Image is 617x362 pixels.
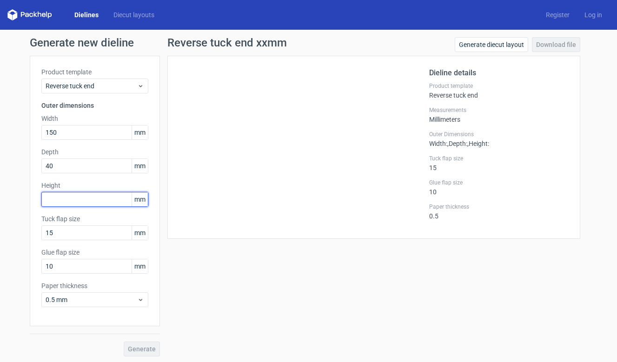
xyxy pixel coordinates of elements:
span: Reverse tuck end [46,81,137,91]
span: mm [132,159,148,173]
label: Height [41,181,148,190]
a: Register [538,10,577,20]
label: Outer Dimensions [429,131,569,138]
label: Depth [41,147,148,157]
label: Product template [41,67,148,77]
span: , Depth : [447,140,467,147]
h2: Dieline details [429,67,569,79]
label: Measurements [429,106,569,114]
label: Tuck flap size [41,214,148,224]
label: Tuck flap size [429,155,569,162]
div: Reverse tuck end [429,82,569,99]
div: Millimeters [429,106,569,123]
label: Product template [429,82,569,90]
span: 0.5 mm [46,295,137,304]
label: Width [41,114,148,123]
span: mm [132,125,148,139]
a: Generate diecut layout [455,37,528,52]
span: mm [132,259,148,273]
label: Glue flap size [41,248,148,257]
span: , Height : [467,140,489,147]
span: mm [132,192,148,206]
div: 0.5 [429,203,569,220]
a: Log in [577,10,610,20]
div: 15 [429,155,569,171]
label: Paper thickness [41,281,148,290]
h3: Outer dimensions [41,101,148,110]
h1: Generate new dieline [30,37,588,48]
h1: Reverse tuck end xxmm [167,37,287,48]
label: Glue flap size [429,179,569,186]
label: Paper thickness [429,203,569,211]
span: mm [132,226,148,240]
a: Diecut layouts [106,10,162,20]
span: Width : [429,140,447,147]
div: 10 [429,179,569,196]
a: Dielines [67,10,106,20]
